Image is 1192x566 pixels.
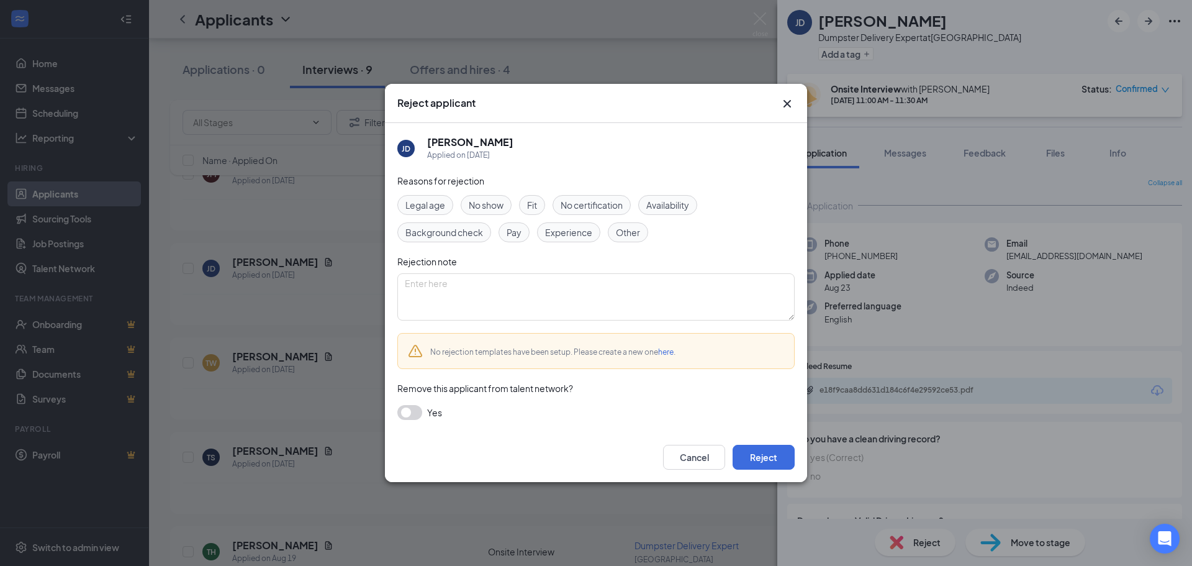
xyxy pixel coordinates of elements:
[561,198,623,212] span: No certification
[397,175,484,186] span: Reasons for rejection
[780,96,795,111] button: Close
[402,144,410,154] div: JD
[663,445,725,470] button: Cancel
[646,198,689,212] span: Availability
[507,226,521,239] span: Pay
[427,135,513,149] h5: [PERSON_NAME]
[397,96,476,110] h3: Reject applicant
[405,198,445,212] span: Legal age
[405,226,483,239] span: Background check
[397,256,457,267] span: Rejection note
[733,445,795,470] button: Reject
[545,226,592,239] span: Experience
[780,96,795,111] svg: Cross
[408,344,423,358] svg: Warning
[616,226,640,239] span: Other
[658,347,674,357] a: here
[1150,524,1180,554] div: Open Intercom Messenger
[427,405,442,420] span: Yes
[527,198,537,212] span: Fit
[430,347,675,357] span: No rejection templates have been setup. Please create a new one .
[397,383,573,394] span: Remove this applicant from talent network?
[427,149,513,162] div: Applied on [DATE]
[469,198,503,212] span: No show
